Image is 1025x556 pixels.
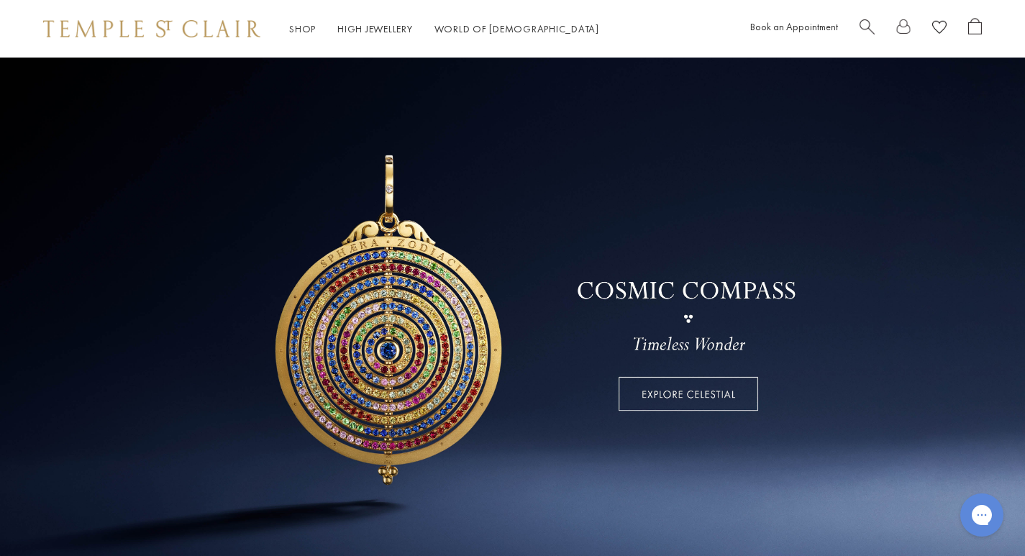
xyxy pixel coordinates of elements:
[337,22,413,35] a: High JewelleryHigh Jewellery
[968,18,982,40] a: Open Shopping Bag
[860,18,875,40] a: Search
[289,22,316,35] a: ShopShop
[434,22,599,35] a: World of [DEMOGRAPHIC_DATA]World of [DEMOGRAPHIC_DATA]
[43,20,260,37] img: Temple St. Clair
[953,488,1011,542] iframe: Gorgias live chat messenger
[750,20,838,33] a: Book an Appointment
[289,20,599,38] nav: Main navigation
[932,18,947,40] a: View Wishlist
